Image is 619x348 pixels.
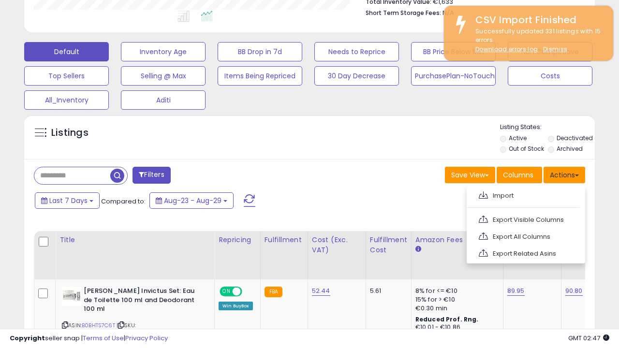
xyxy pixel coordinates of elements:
div: Title [59,235,210,245]
button: Costs [508,66,592,86]
span: 2025-09-6 02:47 GMT [568,333,609,343]
label: Archived [557,145,583,153]
button: Aditi [121,90,206,110]
div: Win BuyBox [219,302,253,310]
b: Short Term Storage Fees: [366,9,441,17]
button: Aug-23 - Aug-29 [149,192,234,209]
a: Terms of Use [83,333,124,343]
a: 89.95 [507,286,525,296]
div: seller snap | | [10,334,168,343]
div: 15% for > €10 [415,295,496,304]
b: [PERSON_NAME] Invictus Set: Eau de Toilette 100 ml and Deodorant 100 ml [84,287,201,316]
b: Reduced Prof. Rng. [415,315,479,323]
span: N/A [442,8,454,17]
span: Compared to: [101,197,146,206]
button: BB Drop in 7d [218,42,302,61]
button: Last 7 Days [35,192,100,209]
label: Deactivated [557,134,593,142]
button: Needs to Reprice [314,42,399,61]
button: Actions [544,167,585,183]
div: Amazon Fees [415,235,499,245]
button: Default [24,42,109,61]
label: Out of Stock [509,145,544,153]
button: Filters [133,167,170,184]
a: Export All Columns [472,229,578,244]
div: CSV Import Finished [468,13,606,27]
img: 41SHpQeEb7L._SL40_.jpg [62,287,81,306]
button: BB Price Below Min [411,42,496,61]
span: Last 7 Days [49,196,88,205]
div: Cost (Exc. VAT) [312,235,362,255]
div: Successfully updated 331 listings with 15 errors. [468,27,606,54]
label: Active [509,134,527,142]
button: All_Inventory [24,90,109,110]
span: OFF [241,288,256,296]
div: €0.30 min [415,304,496,313]
button: Save View [445,167,495,183]
button: Items Being Repriced [218,66,302,86]
div: ASIN: [62,287,207,348]
button: Top Sellers [24,66,109,86]
a: Import [472,188,578,203]
div: Fulfillment [265,235,304,245]
button: Inventory Age [121,42,206,61]
a: 90.80 [565,286,583,296]
u: Dismiss [543,45,567,53]
div: 5.61 [370,287,404,295]
button: PurchasePlan-NoTouch [411,66,496,86]
div: Fulfillment Cost [370,235,407,255]
span: ON [221,288,233,296]
h5: Listings [51,126,88,140]
small: Amazon Fees. [415,245,421,254]
div: Repricing [219,235,256,245]
a: 52.44 [312,286,330,296]
p: Listing States: [500,123,595,132]
a: Export Related Asins [472,246,578,261]
span: Aug-23 - Aug-29 [164,196,221,205]
div: 8% for <= €10 [415,287,496,295]
strong: Copyright [10,333,45,343]
button: Selling @ Max [121,66,206,86]
small: FBA [265,287,282,297]
span: Columns [503,170,533,180]
a: Download errors log [475,45,538,53]
a: Export Visible Columns [472,212,578,227]
a: Privacy Policy [125,333,168,343]
button: 30 Day Decrease [314,66,399,86]
button: Columns [497,167,542,183]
